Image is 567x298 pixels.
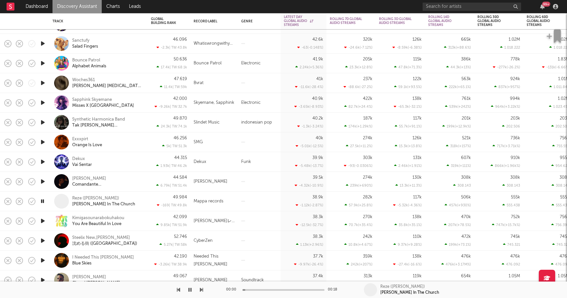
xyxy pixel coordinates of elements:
div: 476k [510,254,520,259]
div: -11.6k ( -28.4 % ) [295,85,323,89]
div: 239k ( +690 % ) [346,183,372,188]
a: Orange Is Love [72,142,102,148]
div: 49.984 [173,195,187,199]
div: Choral [PERSON_NAME] [72,280,120,286]
div: 778k [511,57,520,61]
div: -24.6k ( -7.12 % ) [344,45,372,50]
div: -2.3k | TW: 43.8k [151,45,187,50]
div: 41k [316,77,323,81]
div: -9.26k | TW: 32.7k [151,104,187,109]
div: 318k ( +157 % ) [446,144,471,148]
div: -277k ( -26.2 % ) [493,65,520,69]
div: 57.9k ( +25.8 % ) [345,203,372,207]
div: Skyemane, Sapphink [194,99,234,107]
div: 205k [363,57,372,61]
div: 138k [412,97,422,101]
div: 38.3k [313,235,323,239]
div: 5.27k | TW: 58k [151,242,187,247]
div: Rolling 3D Global Audio Streams [379,17,412,25]
div: 308.143 [453,183,471,188]
div: 308k [510,175,520,180]
a: 沈める街 ([GEOGRAPHIC_DATA]) [72,241,137,247]
div: 11.4k | TW: 59k [151,85,187,89]
div: Exxxpirt [72,136,88,142]
div: -4.32k ( -10.9 % ) [295,183,323,188]
a: I Needed This [PERSON_NAME] [72,255,134,261]
div: 203k [511,116,520,121]
div: 359k [363,254,372,259]
div: 9.37k ( +9.28 % ) [393,242,422,247]
div: 837k ( +957 % ) [494,85,520,89]
div: 457k ( +930 % ) [445,203,471,207]
div: SMG [194,138,203,146]
a: Synthetic Harmonica Band [72,117,125,123]
div: Rolling 30D Global Audio Streams [477,15,510,27]
a: Bounce Patrol [72,57,100,63]
div: [PERSON_NAME] [72,176,106,182]
div: Bvrat [194,79,203,87]
div: [PERSON_NAME] In The Church [380,290,439,296]
div: -1.3k ( -3.24 % ) [297,124,323,128]
div: Needed This [PERSON_NAME] [194,253,235,268]
div: 745.321 [503,242,520,247]
div: Dekux [194,158,206,166]
div: 50.636 [174,57,187,61]
div: 131k [413,156,422,160]
div: Reze ([PERSON_NAME]) [380,284,425,290]
div: -8.59k ( -6.38 % ) [392,45,422,50]
div: Global Building Rank [151,17,177,25]
a: Sapphink Skyemane [72,97,112,103]
div: 207k ( +78.5 % ) [444,223,471,227]
div: 38.3k [313,215,323,219]
div: -12.5k ( -32.7 % ) [296,223,323,227]
div: 506k [461,195,471,199]
div: 42.099 [173,215,187,219]
div: 130k [412,175,422,180]
a: [PERSON_NAME] [72,274,106,280]
div: [PERSON_NAME]レコード [194,217,235,225]
div: 270k [363,215,372,219]
div: 47.619 [174,77,187,81]
div: 303k [363,156,372,160]
div: 5k | TW: 51.3k [151,144,187,148]
div: 6.79k | TW: 51.4k [151,183,187,188]
a: Dekux [72,156,85,162]
div: [PERSON_NAME] In The Church [72,201,135,207]
div: 138k [412,254,422,259]
div: 539k ( +242 % ) [445,104,471,109]
div: 10.8k ( +4.67 % ) [344,242,372,247]
div: 174k ( +1.29k % ) [344,124,372,128]
div: 470k [461,215,471,219]
div: -3.26k | TW: 38.9k [151,262,187,266]
div: 563k [461,77,471,81]
div: 555.438 [502,203,520,207]
div: 476k ( +3.17M % ) [441,262,471,266]
div: 119k [413,274,422,278]
div: 44.3k ( +13 % ) [446,65,471,69]
div: Mappa records [194,197,223,205]
a: [PERSON_NAME] [MEDICAL_DATA] 2.0 [72,83,143,89]
div: 46.096 [173,37,187,42]
div: 1.018.222 [500,45,520,50]
div: Tak [PERSON_NAME] [PERSON_NAME] [72,123,143,128]
div: -1.12k ( -2.87 % ) [296,203,323,207]
input: Search for artists [423,3,521,11]
div: 40.2k [312,116,323,121]
div: 117k [413,195,422,199]
a: Salad Fingers [72,44,98,50]
div: -9.97k ( -26.4 % ) [294,262,323,266]
div: -5.01k ( -12.5 % ) [296,144,323,148]
div: 472k [461,235,471,239]
div: 222k ( +65.1 % ) [445,85,471,89]
div: Whatiswrongwithyou [194,40,235,48]
div: 736k [511,136,520,140]
div: Vai Sentar [72,162,92,168]
div: 761k [462,97,471,101]
div: 1.02M [509,37,520,42]
a: Woches361 [72,77,95,83]
div: 320k [363,37,372,42]
div: 40k [316,136,323,140]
